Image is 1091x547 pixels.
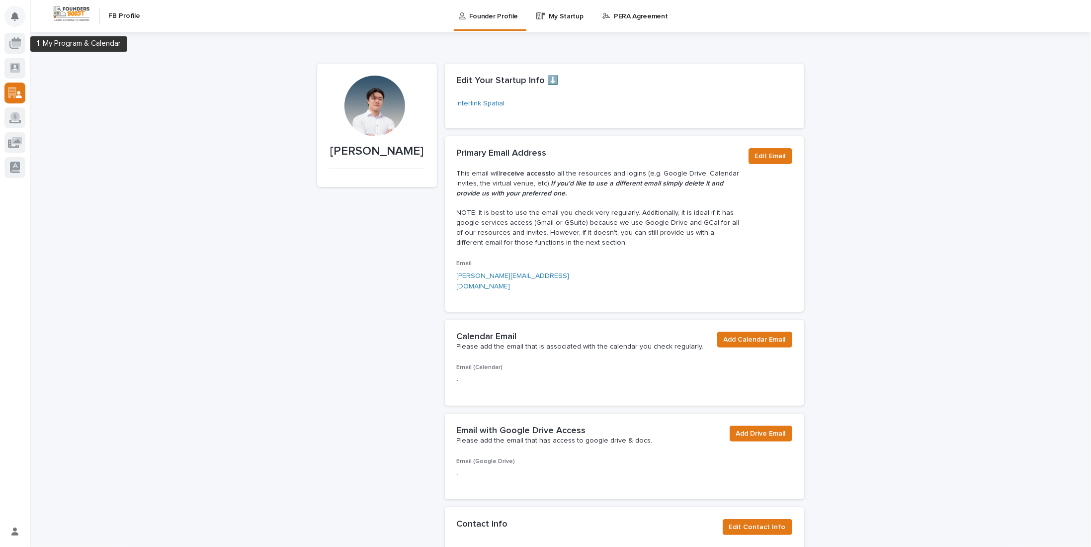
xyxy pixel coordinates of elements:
[457,261,472,267] span: Email
[717,332,792,348] button: Add Calendar Email
[730,426,792,442] button: Add Drive Email
[755,151,786,161] span: Edit Email
[501,170,549,177] strong: receive access
[457,365,503,370] span: Email (Calendar)
[457,169,741,199] p: This email will to all the resources and logins (e.g. Google Drive, Calendar Invites, the virtual...
[457,273,570,290] a: [PERSON_NAME][EMAIL_ADDRESS][DOMAIN_NAME]
[723,519,792,535] button: Edit Contact Info
[457,375,792,386] p: -
[457,458,515,464] span: Email (Google Drive)
[457,76,559,87] h2: Edit Your Startup Info ⬇️
[457,208,741,248] p: NOTE: It is best to use the email you check very regularly. Additionally, it is ideal if it has g...
[749,148,792,164] button: Edit Email
[12,12,25,28] div: Notifications
[457,469,792,479] p: -
[329,144,425,159] p: [PERSON_NAME]
[457,98,505,109] a: Interlink Spatial
[736,429,786,439] span: Add Drive Email
[457,332,517,343] h2: Calendar Email
[108,12,140,20] h2: FB Profile
[457,342,709,352] p: Please add the email that is associated with the calendar you check regularly.
[52,4,91,23] img: Workspace Logo
[457,180,726,197] em: If you'd like to use a different email simply delete it and provide us with your preferred one.
[457,148,547,159] h2: Primary Email Address
[4,6,25,27] button: Notifications
[729,522,786,532] span: Edit Contact Info
[457,426,586,437] h2: Email with Google Drive Access
[457,436,722,446] p: Please add the email that has access to google drive & docs.
[724,335,786,345] span: Add Calendar Email
[457,519,508,530] h2: Contact Info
